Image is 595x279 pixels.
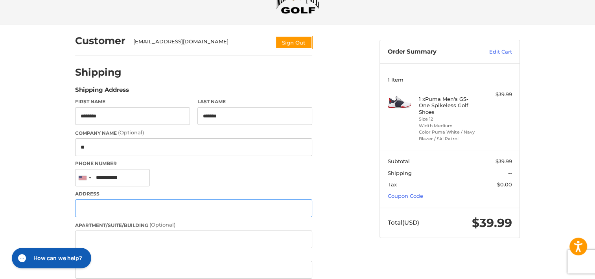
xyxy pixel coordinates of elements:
li: Width Medium [419,123,479,129]
iframe: Gorgias live chat messenger [8,245,93,271]
label: Address [75,190,312,197]
span: Subtotal [388,158,410,164]
button: Sign Out [275,36,312,49]
span: Tax [388,181,397,188]
h2: Shipping [75,66,122,78]
li: Color Puma White / Navy Blazer / Ski Patrol [419,129,479,142]
span: -- [508,170,512,176]
label: First Name [75,98,190,105]
li: Size 12 [419,116,479,123]
span: $39.99 [496,158,512,164]
span: $39.99 [472,216,512,230]
label: Apartment/Suite/Building [75,221,312,229]
a: Coupon Code [388,193,423,199]
a: Edit Cart [472,48,512,56]
h2: Customer [75,35,125,47]
div: United States: +1 [76,169,94,186]
small: (Optional) [149,221,175,228]
div: [EMAIL_ADDRESS][DOMAIN_NAME] [133,38,268,49]
span: $0.00 [497,181,512,188]
span: Total (USD) [388,219,419,226]
iframe: Google Customer Reviews [530,258,595,279]
legend: Shipping Address [75,86,129,98]
label: Last Name [197,98,312,105]
label: City [75,252,312,259]
label: Phone Number [75,160,312,167]
label: Company Name [75,129,312,137]
small: (Optional) [118,129,144,136]
div: $39.99 [481,91,512,99]
h4: 1 x Puma Men's GS-One Spikeless Golf Shoes [419,96,479,115]
h3: Order Summary [388,48,472,56]
h3: 1 Item [388,76,512,83]
span: Shipping [388,170,412,176]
